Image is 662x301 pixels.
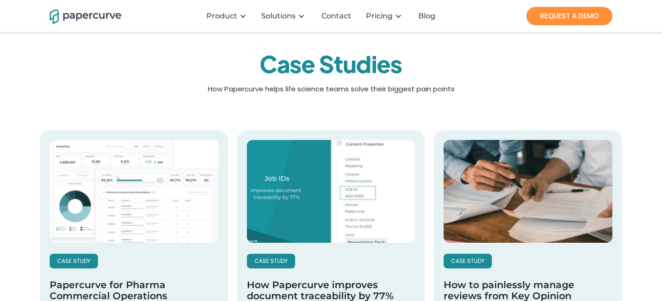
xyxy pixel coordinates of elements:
[418,11,435,21] div: Blog
[254,258,288,268] p: case study
[314,11,360,21] a: Contact
[451,258,485,268] p: case study
[526,7,612,25] a: REQUEST A DEMO
[50,8,109,24] a: home
[411,11,445,21] a: Blog
[35,53,627,73] h1: Case Studies
[201,2,256,30] div: Product
[206,11,237,21] div: Product
[360,2,411,30] div: Pricing
[57,258,91,268] p: case study
[35,83,627,100] p: How Papercurve helps life science teams solve their biggest pain points
[321,11,351,21] div: Contact
[261,11,296,21] div: Solutions
[256,2,314,30] div: Solutions
[366,11,393,21] a: Pricing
